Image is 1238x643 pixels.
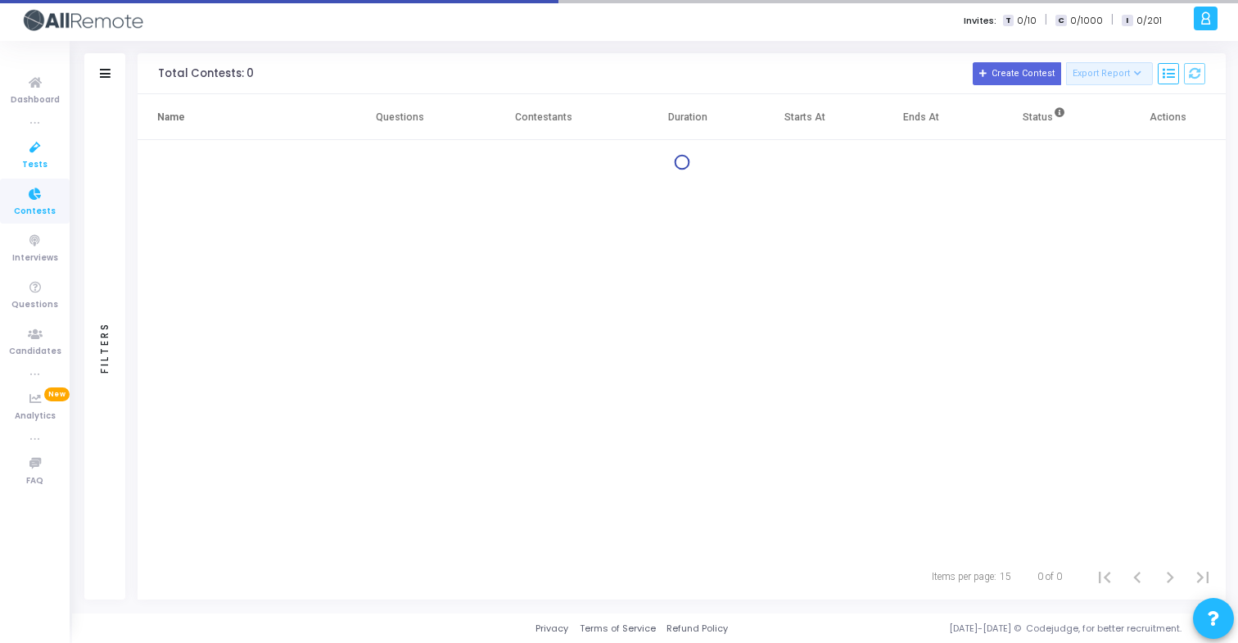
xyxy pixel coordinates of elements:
button: First page [1088,560,1121,593]
span: 0/1000 [1070,14,1103,28]
span: Analytics [15,410,56,423]
span: Contests [14,205,56,219]
span: 0/10 [1017,14,1037,28]
span: New [44,387,70,401]
div: Total Contests: 0 [158,67,254,80]
label: Invites: [964,14,996,28]
span: Candidates [9,345,61,359]
span: 0/201 [1136,14,1162,28]
div: Filters [97,257,112,437]
div: 15 [1000,569,1011,584]
span: Dashboard [11,93,60,107]
div: Items per page: [932,569,996,584]
span: Questions [11,298,58,312]
span: I [1122,15,1132,27]
th: Contestants [459,94,630,140]
span: Tests [22,158,47,172]
a: Terms of Service [580,622,656,636]
th: Name [138,94,341,140]
th: Starts At [746,94,863,140]
span: | [1111,11,1114,29]
th: Status [979,94,1109,140]
div: [DATE]-[DATE] © Codejudge, for better recruitment. [728,622,1218,636]
span: C [1055,15,1066,27]
th: Actions [1109,94,1226,140]
span: T [1003,15,1014,27]
th: Ends At [863,94,980,140]
button: Create Contest [973,62,1061,85]
a: Privacy [535,622,568,636]
th: Questions [341,94,459,140]
img: logo [20,4,143,37]
a: Refund Policy [666,622,728,636]
button: Next page [1154,560,1186,593]
button: Last page [1186,560,1219,593]
button: Export Report [1066,62,1154,85]
span: Interviews [12,251,58,265]
span: | [1045,11,1047,29]
button: Previous page [1121,560,1154,593]
th: Duration [630,94,747,140]
span: FAQ [26,474,43,488]
div: 0 of 0 [1037,569,1062,584]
